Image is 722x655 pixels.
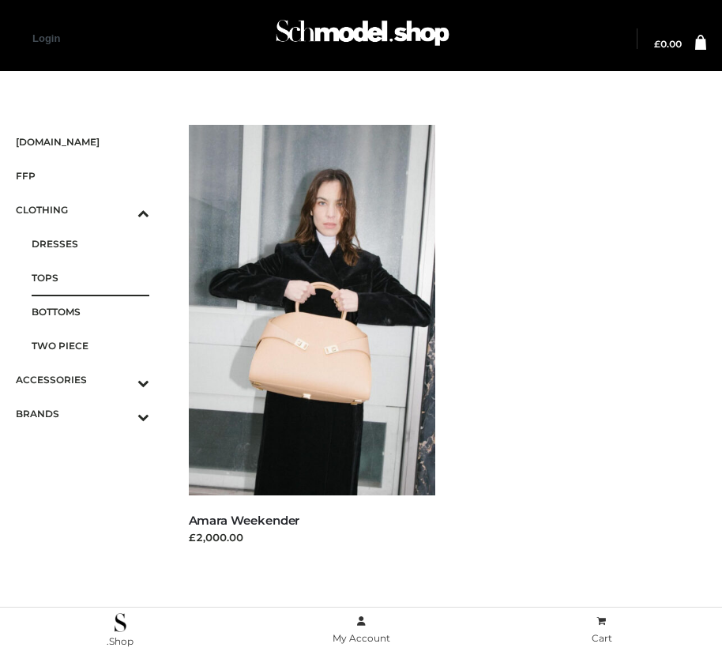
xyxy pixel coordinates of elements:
a: Amara Weekender [189,513,300,528]
span: FFP [16,167,149,185]
span: TWO PIECE [32,337,149,355]
a: £0.00 [654,40,682,49]
a: FFP [16,159,149,193]
span: £ [654,38,660,50]
a: Cart [481,612,722,648]
button: Toggle Submenu [94,397,149,431]
bdi: 0.00 [654,38,682,50]
a: Login [32,32,60,44]
button: Toggle Submenu [94,193,149,227]
img: Schmodel Admin 964 [272,9,453,65]
a: CLOTHINGToggle Submenu [16,193,149,227]
a: ACCESSORIESToggle Submenu [16,363,149,397]
span: BOTTOMS [32,303,149,321]
span: BRANDS [16,405,149,423]
span: Cart [592,632,612,644]
span: ACCESSORIES [16,371,149,389]
a: [DOMAIN_NAME] [16,125,149,159]
span: CLOTHING [16,201,149,219]
a: DRESSES [32,227,149,261]
a: My Account [241,612,482,648]
a: TOPS [32,261,149,295]
img: .Shop [115,613,126,632]
span: .Shop [107,635,133,647]
button: Toggle Submenu [94,363,149,397]
a: Schmodel Admin 964 [269,13,453,65]
a: BOTTOMS [32,295,149,329]
span: TOPS [32,269,149,287]
a: BRANDSToggle Submenu [16,397,149,431]
a: TWO PIECE [32,329,149,363]
div: £2,000.00 [189,529,436,545]
span: My Account [333,632,390,644]
span: [DOMAIN_NAME] [16,133,149,151]
span: DRESSES [32,235,149,253]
